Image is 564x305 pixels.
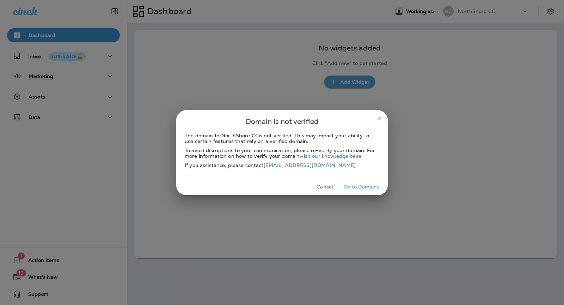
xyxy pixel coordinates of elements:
[246,116,319,127] span: Domain is not verified
[301,153,361,159] a: visit our knowledge base
[312,181,338,192] button: Cancel
[341,181,382,192] button: Go to Domains
[374,113,385,124] button: close
[185,133,379,144] div: The domain for NorthShore CC is not verified. This may impact your ability to use certain feature...
[185,148,379,159] div: To avoid disruptions to your communication, please re-verify your domain. For more information on...
[264,162,356,168] a: [EMAIL_ADDRESS][DOMAIN_NAME]
[185,162,379,168] div: If you assistance, please contact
